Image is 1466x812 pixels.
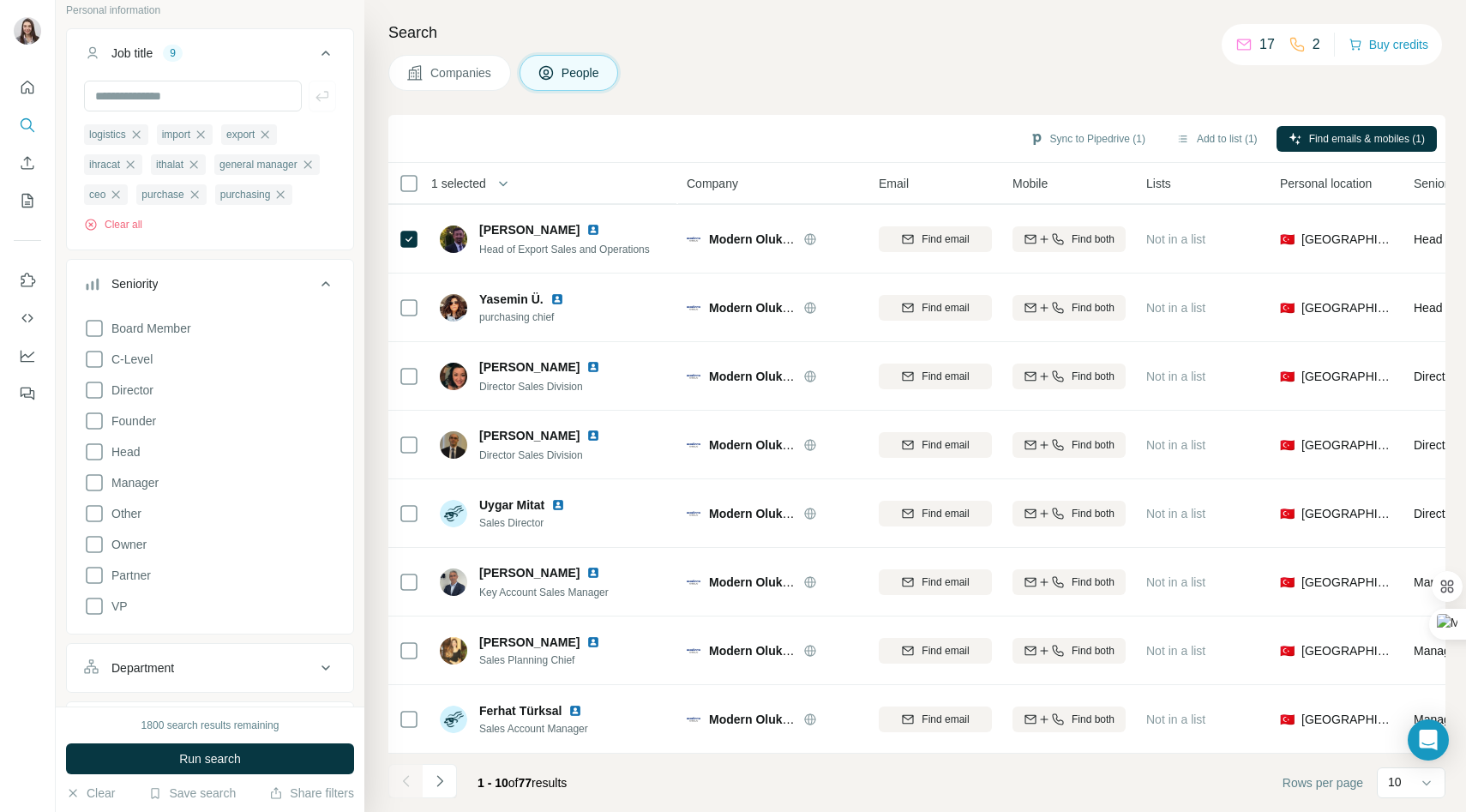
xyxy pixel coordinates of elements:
span: [GEOGRAPHIC_DATA] [1301,574,1393,591]
img: Logo of Modern Oluklu Mukavva Ambalaj San ve Tic A.Ş. [687,301,700,315]
img: Avatar [440,226,467,253]
span: [GEOGRAPHIC_DATA] [1301,711,1393,728]
span: Modern Oluklu Mukavva Ambalaj San ve [MEDICAL_DATA] A.Ş. [709,644,1069,658]
img: LinkedIn logo [586,566,600,580]
div: Department [111,659,174,677]
span: 1 selected [431,175,486,192]
span: logistics [89,127,126,142]
span: Director Sales Division [479,381,583,393]
span: Find both [1072,300,1115,316]
span: Find email [922,232,969,247]
span: 🇹🇷 [1280,436,1295,454]
span: Find email [922,300,969,316]
span: Ferhat Türksal [479,702,562,719]
span: [GEOGRAPHIC_DATA] [1301,436,1393,454]
p: Personal information [66,3,354,18]
span: Not in a list [1146,232,1205,246]
button: Find both [1012,295,1126,321]
button: Find email [879,295,992,321]
button: Find both [1012,638,1126,664]
span: Find emails & mobiles (1) [1309,131,1425,147]
img: LinkedIn logo [586,360,600,374]
span: purchase [141,187,183,202]
img: LinkedIn logo [551,498,565,512]
span: Find both [1072,643,1115,659]
button: Find both [1012,707,1126,732]
span: Director [105,382,153,399]
span: Not in a list [1146,507,1205,520]
span: People [562,64,601,81]
img: Avatar [440,294,467,322]
span: Sales Director [479,515,586,531]
img: LinkedIn logo [586,223,600,237]
span: Not in a list [1146,438,1205,452]
span: Founder [105,412,156,430]
span: purchasing [220,187,271,202]
button: Enrich CSV [14,147,41,178]
span: Director [1414,507,1456,520]
img: LinkedIn logo [586,429,600,442]
span: Find email [922,643,969,659]
img: LinkedIn logo [586,635,600,649]
span: Partner [105,567,151,584]
button: Quick start [14,72,41,103]
span: Sales Planning Chief [479,653,621,668]
span: Owner [105,536,147,553]
div: Open Intercom Messenger [1408,719,1449,761]
img: Logo of Modern Oluklu Mukavva Ambalaj San ve Tic A.Ş. [687,507,700,520]
img: Avatar [440,637,467,665]
div: Seniority [111,275,158,292]
button: Job title9 [67,33,353,81]
span: purchasing chief [479,310,585,325]
span: Modern Oluklu Mukavva Ambalaj San ve [MEDICAL_DATA] A.Ş. [709,713,1069,726]
span: Not in a list [1146,713,1205,726]
button: Department [67,647,353,689]
span: [GEOGRAPHIC_DATA] [1301,505,1393,522]
span: Find email [922,369,969,384]
button: Search [14,110,41,141]
span: Manager [105,474,159,491]
span: Find email [922,712,969,727]
span: [GEOGRAPHIC_DATA] [1301,299,1393,316]
img: Logo of Modern Oluklu Mukavva Ambalaj San ve Tic A.Ş. [687,370,700,383]
span: C-Level [105,351,153,368]
span: 77 [519,776,532,790]
span: Modern Oluklu Mukavva Ambalaj San ve [MEDICAL_DATA] A.Ş. [709,301,1069,315]
button: My lists [14,185,41,216]
span: Uygar Mitat [479,496,544,514]
span: Director [1414,370,1456,383]
span: Rows per page [1283,774,1363,791]
span: of [508,776,519,790]
img: Logo of Modern Oluklu Mukavva Ambalaj San ve Tic A.Ş. [687,713,700,726]
button: Clear [66,785,115,802]
img: Avatar [440,706,467,733]
button: Find both [1012,432,1126,458]
img: Avatar [14,17,41,45]
img: Avatar [440,568,467,596]
button: Find emails & mobiles (1) [1277,126,1437,152]
span: Mobile [1012,175,1048,192]
button: Add to list (1) [1164,126,1270,152]
img: Avatar [440,500,467,527]
button: Dashboard [14,340,41,371]
span: [GEOGRAPHIC_DATA] [1301,642,1393,659]
button: Feedback [14,378,41,409]
img: Avatar [440,431,467,459]
button: Find email [879,364,992,389]
span: Find email [922,574,969,590]
span: Companies [430,64,493,81]
span: 🇹🇷 [1280,299,1295,316]
span: Find email [922,437,969,453]
button: Find both [1012,226,1126,252]
span: Find both [1072,574,1115,590]
span: Find both [1072,506,1115,521]
img: Logo of Modern Oluklu Mukavva Ambalaj San ve Tic A.Ş. [687,575,700,589]
span: general manager [219,157,297,172]
div: 9 [163,45,183,61]
span: Modern Oluklu Mukavva Ambalaj San ve [MEDICAL_DATA] A.Ş. [709,575,1069,589]
button: Share filters [269,785,354,802]
span: Head of Export Sales and Operations [479,244,650,256]
span: Manager [1414,644,1461,658]
span: Modern Oluklu Mukavva Ambalaj San ve [MEDICAL_DATA] A.Ş. [709,507,1069,520]
span: Director Sales Division [479,449,583,461]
